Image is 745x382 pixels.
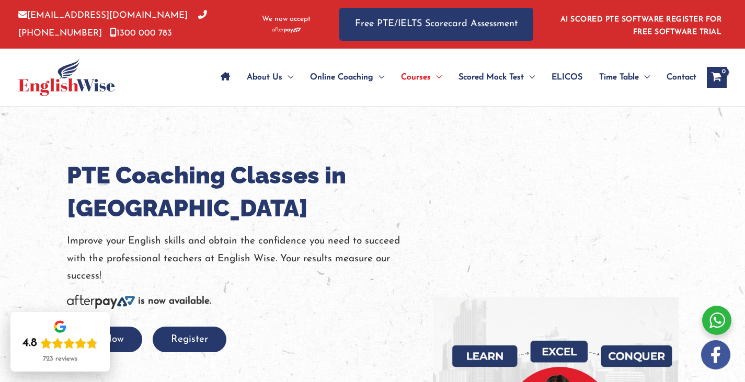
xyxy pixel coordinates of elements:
[524,59,535,96] span: Menu Toggle
[18,11,188,20] a: [EMAIL_ADDRESS][DOMAIN_NAME]
[262,14,311,25] span: We now accept
[310,59,373,96] span: Online Coaching
[450,59,543,96] a: Scored Mock TestMenu Toggle
[272,27,301,33] img: Afterpay-Logo
[401,59,431,96] span: Courses
[22,336,98,351] div: Rating: 4.8 out of 5
[599,59,639,96] span: Time Table
[18,11,207,37] a: [PHONE_NUMBER]
[67,295,135,309] img: Afterpay-Logo
[707,67,727,88] a: View Shopping Cart, empty
[110,29,172,38] a: 1300 000 783
[591,59,658,96] a: Time TableMenu Toggle
[431,59,442,96] span: Menu Toggle
[554,7,727,41] aside: Header Widget 1
[639,59,650,96] span: Menu Toggle
[212,59,696,96] nav: Site Navigation: Main Menu
[393,59,450,96] a: CoursesMenu Toggle
[22,336,37,351] div: 4.8
[459,59,524,96] span: Scored Mock Test
[153,327,226,352] button: Register
[302,59,393,96] a: Online CoachingMenu Toggle
[339,8,533,41] a: Free PTE/IELTS Scorecard Assessment
[138,296,211,306] b: is now available.
[560,16,722,36] a: AI SCORED PTE SOFTWARE REGISTER FOR FREE SOFTWARE TRIAL
[282,59,293,96] span: Menu Toggle
[667,59,696,96] span: Contact
[543,59,591,96] a: ELICOS
[238,59,302,96] a: About UsMenu Toggle
[373,59,384,96] span: Menu Toggle
[701,340,730,369] img: white-facebook.png
[658,59,696,96] a: Contact
[247,59,282,96] span: About Us
[153,334,226,344] a: Register
[67,233,417,285] p: Improve your English skills and obtain the confidence you need to succeed with the professional t...
[18,59,115,96] img: cropped-ew-logo
[552,59,582,96] span: ELICOS
[43,355,77,363] div: 723 reviews
[67,159,417,225] h1: PTE Coaching Classes in [GEOGRAPHIC_DATA]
